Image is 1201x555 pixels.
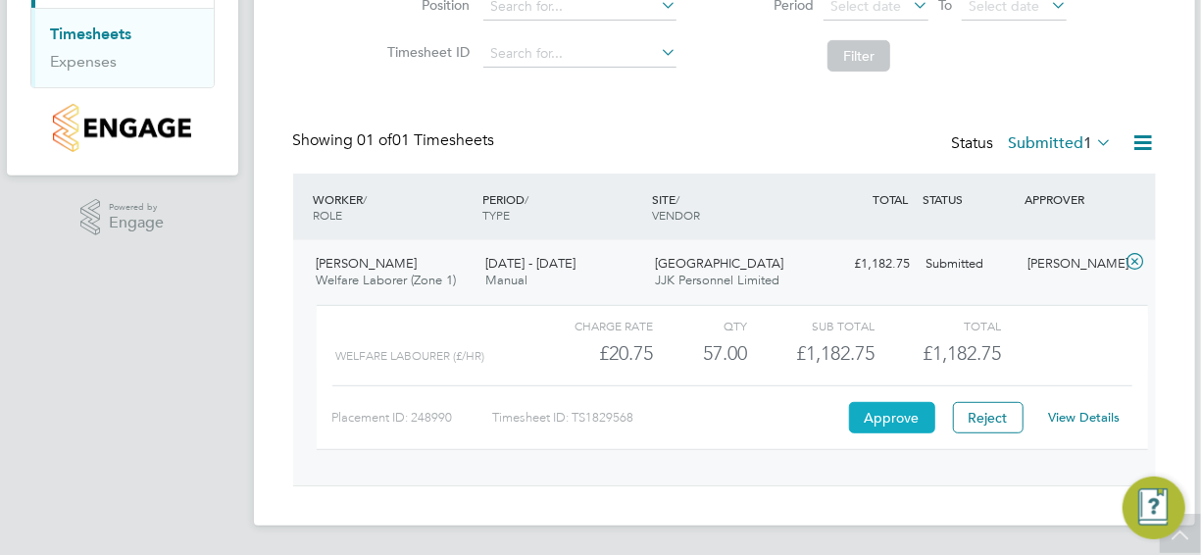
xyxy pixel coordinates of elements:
[492,402,844,433] div: Timesheet ID: TS1829568
[317,255,418,272] span: [PERSON_NAME]
[1084,133,1093,153] span: 1
[80,199,164,236] a: Powered byEngage
[653,337,748,370] div: 57.00
[676,191,679,207] span: /
[653,314,748,337] div: QTY
[525,337,652,370] div: £20.75
[317,272,457,288] span: Welfare Laborer (Zone 1)
[293,130,499,151] div: Showing
[952,130,1117,158] div: Status
[652,207,700,223] span: VENDOR
[381,43,470,61] label: Timesheet ID
[655,272,779,288] span: JJK Personnel Limited
[364,191,368,207] span: /
[482,207,510,223] span: TYPE
[875,314,1001,337] div: Total
[1020,181,1122,217] div: APPROVER
[358,130,495,150] span: 01 Timesheets
[647,181,817,232] div: SITE
[332,402,492,433] div: Placement ID: 248990
[849,402,935,433] button: Approve
[919,248,1021,280] div: Submitted
[358,130,393,150] span: 01 of
[1020,248,1122,280] div: [PERSON_NAME]
[309,181,478,232] div: WORKER
[655,255,783,272] span: [GEOGRAPHIC_DATA]
[1009,133,1113,153] label: Submitted
[817,248,919,280] div: £1,182.75
[53,104,191,152] img: countryside-properties-logo-retina.png
[1048,409,1120,426] a: View Details
[31,8,214,87] div: Timesheets
[51,25,132,43] a: Timesheets
[953,402,1024,433] button: Reject
[919,181,1021,217] div: STATUS
[874,191,909,207] span: TOTAL
[525,314,652,337] div: Charge rate
[30,104,215,152] a: Go to home page
[748,337,875,370] div: £1,182.75
[748,314,875,337] div: Sub Total
[485,255,575,272] span: [DATE] - [DATE]
[477,181,647,232] div: PERIOD
[485,272,527,288] span: Manual
[51,52,118,71] a: Expenses
[525,191,528,207] span: /
[1123,477,1185,539] button: Engage Resource Center
[827,40,890,72] button: Filter
[109,215,164,231] span: Engage
[109,199,164,216] span: Powered by
[314,207,343,223] span: ROLE
[336,349,485,363] span: Welfare Labourer (£/HR)
[483,40,676,68] input: Search for...
[923,341,1001,365] span: £1,182.75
